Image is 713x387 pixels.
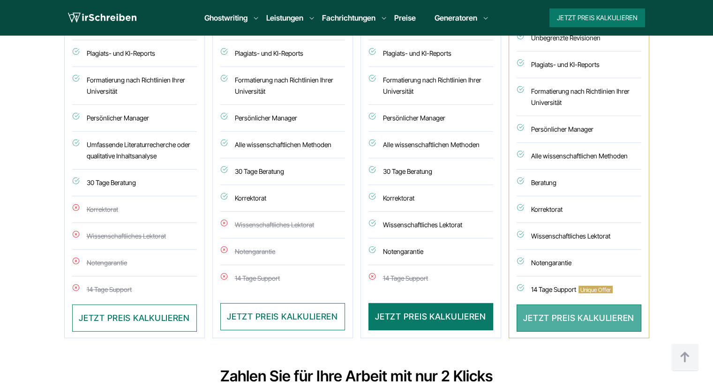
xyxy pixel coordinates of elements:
[517,196,641,223] li: Korrektorat
[72,250,197,276] li: Notengarantie
[204,12,248,23] a: Ghostwriting
[220,67,345,105] li: Formatierung nach Richtlinien Ihrer Universität
[72,223,197,250] li: Wissenschaftliches Lektorat
[671,343,699,372] img: button top
[578,286,613,293] span: Unique Offer
[517,25,641,52] li: Unbegrenzte Revisionen
[72,67,197,105] li: Formatierung nach Richtlinien Ihrer Universität
[64,367,649,386] div: Zahlen Sie für Ihre Arbeit mit nur 2 Klicks
[220,238,345,265] li: Notengarantie
[368,105,493,132] li: Persönlicher Manager
[72,305,197,332] button: JETZT PREIS KALKULIEREN
[394,13,416,22] a: Preise
[517,170,641,196] li: Beratung
[517,223,641,250] li: Wissenschaftliches Lektorat
[72,276,197,305] li: 14 Tage Support
[435,12,477,23] a: Generatoren
[517,305,641,332] button: JETZT PREIS KALKULIEREN
[220,265,345,293] li: 14 Tage Support
[368,265,493,293] li: 14 Tage Support
[68,11,136,25] img: logo wirschreiben
[517,52,641,78] li: Plagiats- und KI-Reports
[517,116,641,143] li: Persönlicher Manager
[368,67,493,105] li: Formatierung nach Richtlinien Ihrer Universität
[220,132,345,158] li: Alle wissenschaftlichen Methoden
[72,40,197,67] li: Plagiats- und KI-Reports
[368,185,493,212] li: Korrektorat
[368,132,493,158] li: Alle wissenschaftlichen Methoden
[266,12,303,23] a: Leistungen
[517,276,641,305] li: 14 Tage Support
[220,212,345,238] li: Wissenschaftliches Lektorat
[517,78,641,116] li: Formatierung nach Richtlinien Ihrer Universität
[72,196,197,223] li: Korrektorat
[220,105,345,132] li: Persönlicher Manager
[517,143,641,170] li: Alle wissenschaftlichen Methoden
[220,158,345,185] li: 30 Tage Beratung
[368,40,493,67] li: Plagiats- und KI-Reports
[72,170,197,196] li: 30 Tage Beratung
[368,303,493,330] button: JETZT PREIS KALKULIEREN
[220,185,345,212] li: Korrektorat
[72,132,197,170] li: Umfassende Literaturrecherche oder qualitative Inhaltsanalyse
[368,212,493,238] li: Wissenschaftliches Lektorat
[368,158,493,185] li: 30 Tage Beratung
[322,12,375,23] a: Fachrichtungen
[220,303,345,330] button: JETZT PREIS KALKULIEREN
[72,105,197,132] li: Persönlicher Manager
[220,40,345,67] li: Plagiats- und KI-Reports
[517,250,641,276] li: Notengarantie
[549,8,645,27] button: Jetzt Preis kalkulieren
[368,238,493,265] li: Notengarantie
